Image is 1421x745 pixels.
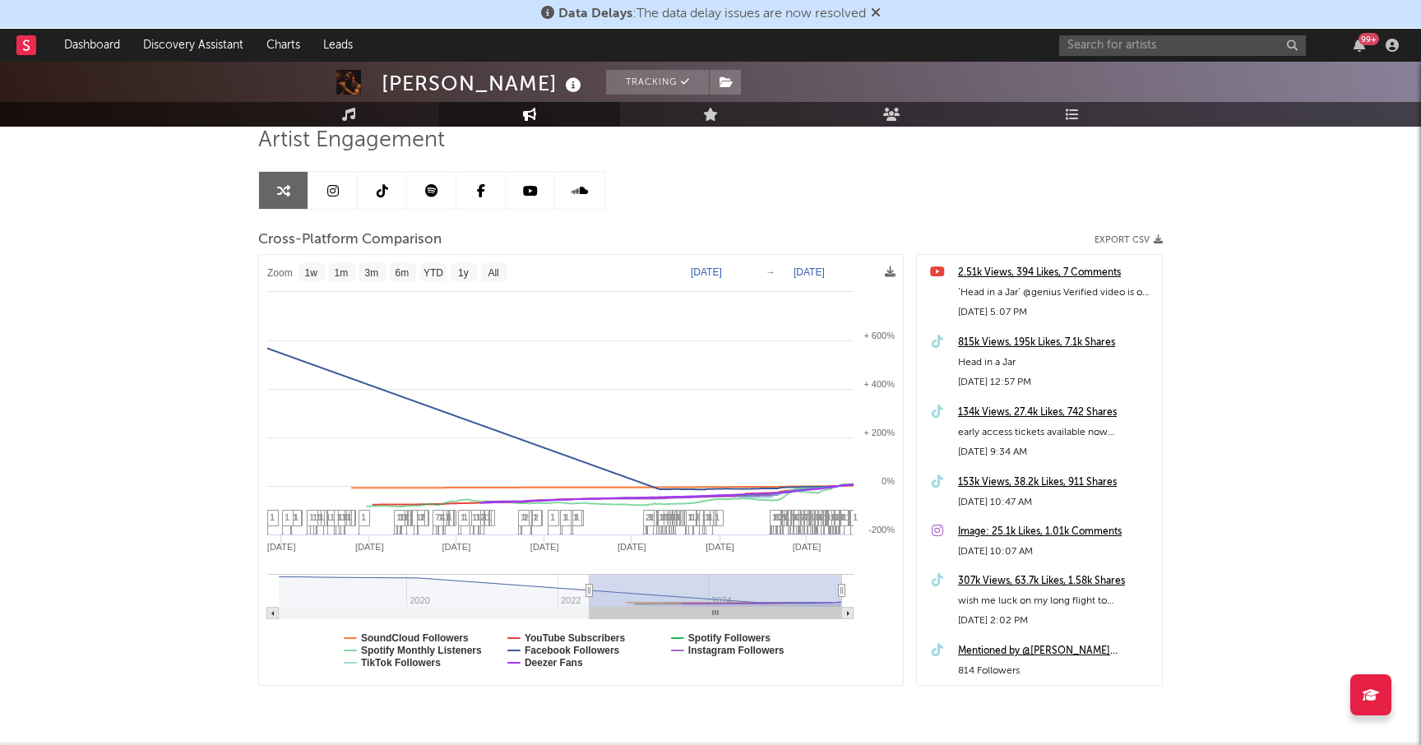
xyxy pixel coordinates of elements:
text: + 200% [863,428,895,437]
span: 1 [419,512,424,522]
text: [DATE] [691,266,722,278]
text: Spotify Followers [688,632,771,644]
div: Head in a Jar [958,353,1154,372]
text: 1m [335,267,349,279]
span: 7 [435,512,440,522]
span: 1 [309,512,314,522]
span: 1 [472,512,477,522]
span: 1 [772,512,777,522]
text: [DATE] [794,266,825,278]
button: Export CSV [1095,235,1163,245]
text: Zoom [267,267,293,279]
span: 1 [445,512,450,522]
span: 1 [475,512,480,522]
span: 1 [438,512,443,522]
text: 1w [305,267,318,279]
span: 2 [480,512,485,522]
text: [DATE] [442,542,471,552]
span: 1 [853,512,858,522]
span: Artist Engagement [258,131,445,150]
div: [DATE] 10:47 AM [958,493,1154,512]
span: 1 [687,512,692,522]
a: Image: 25.1k Likes, 1.01k Comments [958,522,1154,542]
span: 1 [312,512,317,522]
a: Mentioned by @[PERSON_NAME][DOMAIN_NAME] [958,641,1154,661]
text: [DATE] [793,542,822,552]
span: 1 [409,512,414,522]
text: 6m [396,267,410,279]
text: Deezer Fans [525,657,583,669]
text: [DATE] [355,542,384,552]
div: [DATE] 10:07 AM [958,542,1154,562]
text: 0% [882,476,895,486]
span: 1 [655,512,660,522]
a: Leads [312,29,364,62]
text: Facebook Followers [525,645,620,656]
span: 1 [486,512,491,522]
span: 1 [521,512,525,522]
a: Charts [255,29,312,62]
text: 1y [458,267,469,279]
text: SoundCloud Followers [361,632,469,644]
span: 10 [833,512,843,522]
span: 1 [705,512,710,522]
text: -200% [868,525,895,534]
span: 1 [695,512,700,522]
text: 3m [365,267,379,279]
span: 1 [396,512,401,522]
a: 307k Views, 63.7k Likes, 1.58k Shares [958,571,1154,591]
div: 99 + [1359,33,1379,45]
text: [DATE] [706,542,734,552]
text: + 600% [863,331,895,340]
div: [DATE] 9:00 PM [958,681,1154,701]
text: All [488,267,498,279]
span: 1 [293,512,298,522]
div: [DATE] 5:07 PM [958,303,1154,322]
div: [PERSON_NAME] [382,70,586,97]
div: wish me luck on my long flight to [GEOGRAPHIC_DATA] [958,591,1154,611]
input: Search for artists [1059,35,1306,56]
text: Instagram Followers [688,645,785,656]
span: 1 [533,512,538,522]
span: 1 [461,512,465,522]
div: [DATE] 9:34 AM [958,442,1154,462]
a: 134k Views, 27.4k Likes, 742 Shares [958,403,1154,423]
text: [DATE] [618,542,646,552]
span: 1 [831,512,835,522]
span: 1 [715,512,720,522]
span: 1 [316,512,321,522]
text: + 400% [863,379,895,389]
span: Data Delays [558,7,632,21]
text: → [766,266,775,278]
span: 1 [573,512,578,522]
text: Spotify Monthly Listeners [361,645,482,656]
span: 1 [823,512,828,522]
span: 1 [790,512,795,522]
span: 1 [701,512,706,522]
span: Dismiss [871,7,881,21]
button: Tracking [606,70,709,95]
a: Dashboard [53,29,132,62]
a: 153k Views, 38.2k Likes, 911 Shares [958,473,1154,493]
span: 1 [270,512,275,522]
span: 1 [326,512,331,522]
a: 815k Views, 195k Likes, 7.1k Shares [958,333,1154,353]
span: : The data delay issues are now resolved [558,7,866,21]
span: 1 [336,512,341,522]
span: 1 [846,512,851,522]
span: 1 [416,512,421,522]
a: 2.51k Views, 394 Likes, 7 Comments [958,263,1154,283]
div: early access tickets available now [PERSON_NAME][DOMAIN_NAME]/tour [958,423,1154,442]
span: 1 [341,512,346,522]
text: [DATE] [530,542,559,552]
span: Cross-Platform Comparison [258,230,442,250]
span: 1 [346,512,351,522]
div: [DATE] 12:57 PM [958,372,1154,392]
span: 1 [330,512,335,522]
text: YouTube Subscribers [525,632,626,644]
